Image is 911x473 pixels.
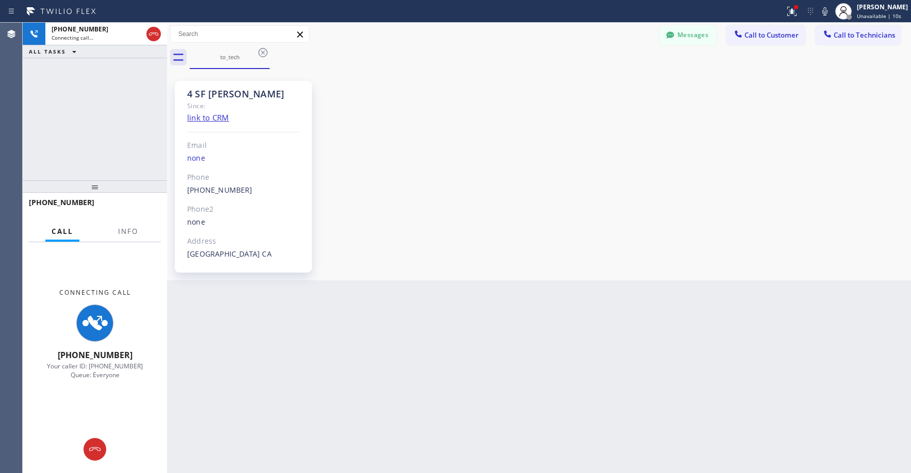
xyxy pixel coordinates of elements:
[187,100,300,112] div: Since:
[726,25,805,45] button: Call to Customer
[47,362,143,379] span: Your caller ID: [PHONE_NUMBER] Queue: Everyone
[857,12,901,20] span: Unavailable | 10s
[818,4,832,19] button: Mute
[23,45,87,58] button: ALL TASKS
[52,34,93,41] span: Connecting call…
[187,140,300,151] div: Email
[191,53,269,61] div: to_tech
[52,227,73,236] span: Call
[659,25,716,45] button: Messages
[834,30,895,40] span: Call to Technicians
[744,30,799,40] span: Call to Customer
[187,185,253,195] a: [PHONE_NUMBER]
[816,25,901,45] button: Call to Technicians
[59,288,131,297] span: Connecting Call
[187,248,300,260] div: [GEOGRAPHIC_DATA] CA
[187,204,300,215] div: Phone2
[187,235,300,247] div: Address
[187,172,300,183] div: Phone
[52,25,108,33] span: [PHONE_NUMBER]
[857,3,908,11] div: [PERSON_NAME]
[187,112,229,123] a: link to CRM
[112,222,144,242] button: Info
[171,26,309,42] input: Search
[45,222,79,242] button: Call
[29,197,94,207] span: [PHONE_NUMBER]
[58,349,132,361] span: [PHONE_NUMBER]
[187,216,300,228] div: none
[187,88,300,100] div: 4 SF [PERSON_NAME]
[118,227,138,236] span: Info
[29,48,66,55] span: ALL TASKS
[84,438,106,461] button: Hang up
[146,27,161,41] button: Hang up
[187,153,300,164] div: none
